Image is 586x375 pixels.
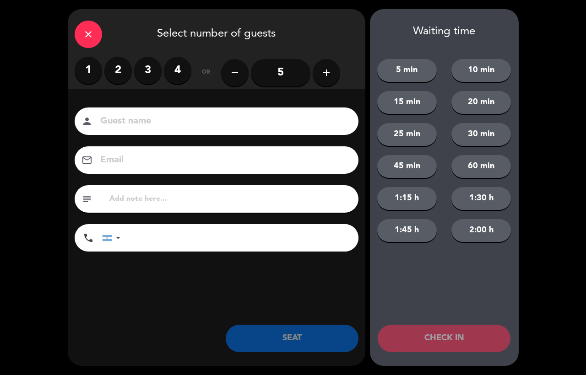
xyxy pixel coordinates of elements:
button: 60 min [451,155,511,178]
button: 25 min [377,123,437,146]
label: 2 [104,57,132,84]
label: 1 [75,57,102,84]
i: phone [83,232,94,243]
i: remove [229,67,240,78]
i: email [81,155,92,166]
button: 30 min [451,123,511,146]
label: 4 [164,57,191,84]
div: Select number of guests [68,9,365,57]
div: Argentina: +54 [103,225,124,251]
button: add [313,59,340,86]
button: remove [221,59,249,86]
button: CHECK IN [378,325,510,352]
i: add [321,67,332,78]
input: Email [99,152,347,168]
button: 2:00 h [451,219,511,242]
button: 20 min [451,91,511,114]
button: 1:30 h [451,187,511,210]
input: Guest name [99,113,347,129]
div: Waiting time [370,25,519,38]
i: person [81,116,92,127]
div: or [191,57,221,89]
button: 1:45 h [377,219,437,242]
button: 5 min [377,59,437,82]
button: 15 min [377,91,437,114]
i: close [83,29,94,40]
i: subject [81,193,92,204]
button: 10 min [451,59,511,82]
button: 1:15 h [377,187,437,210]
button: 45 min [377,155,437,178]
label: 3 [134,57,162,84]
button: SEAT [226,325,358,352]
input: Add note here... [109,193,352,205]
